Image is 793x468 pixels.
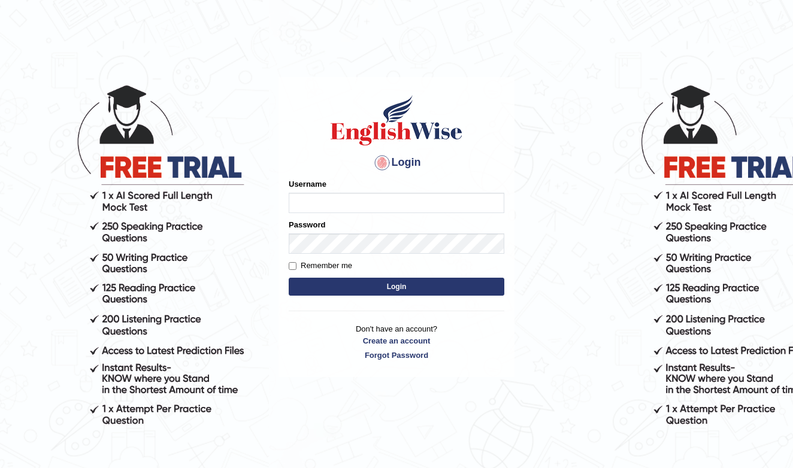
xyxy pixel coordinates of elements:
a: Forgot Password [289,350,504,361]
label: Username [289,178,326,190]
img: Logo of English Wise sign in for intelligent practice with AI [328,93,465,147]
p: Don't have an account? [289,323,504,360]
label: Remember me [289,260,352,272]
a: Create an account [289,335,504,347]
button: Login [289,278,504,296]
h4: Login [289,153,504,172]
input: Remember me [289,262,296,270]
label: Password [289,219,325,230]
